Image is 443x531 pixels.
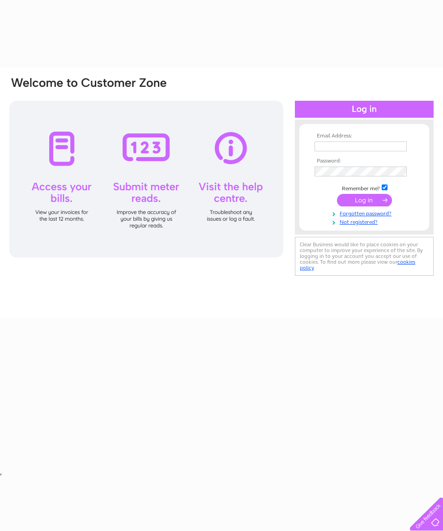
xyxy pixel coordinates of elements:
[312,158,416,164] th: Password:
[315,209,416,217] a: Forgotten password?
[312,133,416,139] th: Email Address:
[312,183,416,192] td: Remember me?
[295,237,434,276] div: Clear Business would like to place cookies on your computer to improve your experience of the sit...
[337,194,392,206] input: Submit
[300,259,415,271] a: cookies policy
[315,217,416,226] a: Not registered?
